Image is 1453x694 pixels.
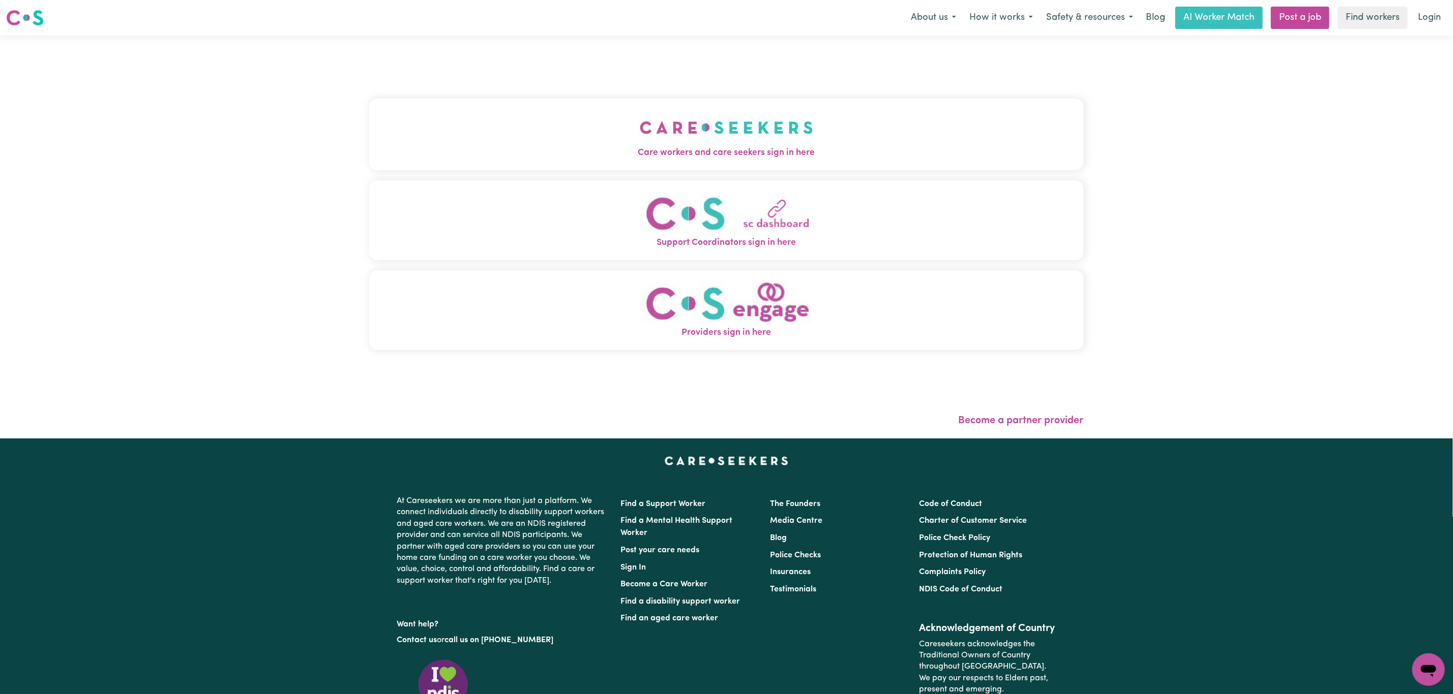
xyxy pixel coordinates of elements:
[369,270,1084,350] button: Providers sign in here
[621,563,646,572] a: Sign In
[770,517,822,525] a: Media Centre
[919,568,986,576] a: Complaints Policy
[1412,7,1447,29] a: Login
[621,597,740,606] a: Find a disability support worker
[770,568,811,576] a: Insurances
[919,585,1002,593] a: NDIS Code of Conduct
[1338,7,1408,29] a: Find workers
[770,534,787,542] a: Blog
[369,146,1084,160] span: Care workers and care seekers sign in here
[919,622,1056,635] h2: Acknowledgement of Country
[369,99,1084,170] button: Care workers and care seekers sign in here
[6,9,44,27] img: Careseekers logo
[919,534,990,542] a: Police Check Policy
[369,180,1084,260] button: Support Coordinators sign in here
[369,236,1084,249] span: Support Coordinators sign in here
[1412,653,1445,686] iframe: Button to launch messaging window, conversation in progress
[621,500,706,508] a: Find a Support Worker
[1040,7,1140,28] button: Safety & resources
[1140,7,1171,29] a: Blog
[919,517,1027,525] a: Charter of Customer Service
[963,7,1040,28] button: How it works
[770,585,816,593] a: Testimonials
[445,636,554,644] a: call us on [PHONE_NUMBER]
[397,615,609,630] p: Want help?
[369,326,1084,339] span: Providers sign in here
[397,630,609,650] p: or
[397,491,609,590] p: At Careseekers we are more than just a platform. We connect individuals directly to disability su...
[6,6,44,29] a: Careseekers logo
[621,517,733,537] a: Find a Mental Health Support Worker
[919,551,1022,559] a: Protection of Human Rights
[397,636,437,644] a: Contact us
[770,551,821,559] a: Police Checks
[621,546,700,554] a: Post your care needs
[1175,7,1263,29] a: AI Worker Match
[1271,7,1329,29] a: Post a job
[665,457,788,465] a: Careseekers home page
[621,614,719,622] a: Find an aged care worker
[621,580,708,588] a: Become a Care Worker
[919,500,982,508] a: Code of Conduct
[959,416,1084,426] a: Become a partner provider
[904,7,963,28] button: About us
[770,500,820,508] a: The Founders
